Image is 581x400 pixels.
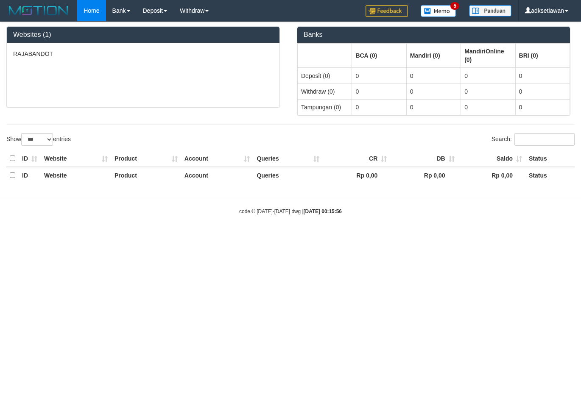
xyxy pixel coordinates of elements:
[304,208,342,214] strong: [DATE] 00:15:56
[6,133,71,146] label: Show entries
[515,43,570,68] th: Group: activate to sort column ascending
[13,31,273,39] h3: Websites (1)
[525,150,575,167] th: Status
[298,99,352,115] td: Tampungan (0)
[111,150,181,167] th: Product
[525,167,575,183] th: Status
[181,150,254,167] th: Account
[515,83,570,99] td: 0
[492,133,575,146] label: Search:
[19,167,41,183] th: ID
[366,5,408,17] img: Feedback.jpg
[181,167,254,183] th: Account
[421,5,456,17] img: Button%20Memo.svg
[515,99,570,115] td: 0
[390,167,458,183] th: Rp 0,00
[253,167,323,183] th: Queries
[41,167,111,183] th: Website
[41,150,111,167] th: Website
[461,83,515,99] td: 0
[406,83,461,99] td: 0
[458,150,525,167] th: Saldo
[406,43,461,68] th: Group: activate to sort column ascending
[406,68,461,84] td: 0
[352,83,406,99] td: 0
[461,68,515,84] td: 0
[253,150,323,167] th: Queries
[458,167,525,183] th: Rp 0,00
[323,150,390,167] th: CR
[298,43,352,68] th: Group: activate to sort column ascending
[352,99,406,115] td: 0
[406,99,461,115] td: 0
[298,83,352,99] td: Withdraw (0)
[469,5,511,17] img: panduan.png
[21,133,53,146] select: Showentries
[450,2,459,10] span: 5
[298,68,352,84] td: Deposit (0)
[6,4,71,17] img: MOTION_logo.png
[352,68,406,84] td: 0
[461,99,515,115] td: 0
[239,208,342,214] small: code © [DATE]-[DATE] dwg |
[323,167,390,183] th: Rp 0,00
[352,43,406,68] th: Group: activate to sort column ascending
[461,43,515,68] th: Group: activate to sort column ascending
[13,50,273,58] p: RAJABANDOT
[111,167,181,183] th: Product
[390,150,458,167] th: DB
[19,150,41,167] th: ID
[515,68,570,84] td: 0
[304,31,564,39] h3: Banks
[514,133,575,146] input: Search:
